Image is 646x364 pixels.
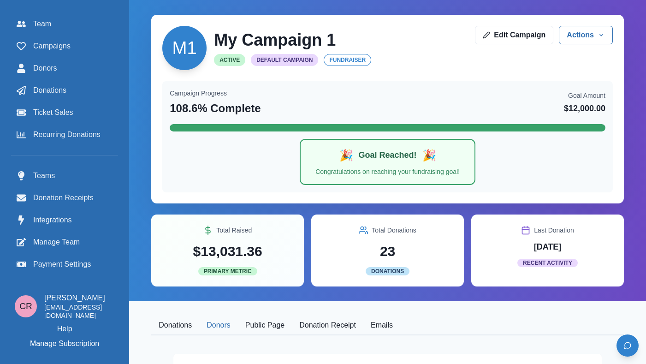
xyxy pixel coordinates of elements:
[33,107,73,118] span: Ticket Sales
[214,30,336,50] h2: My Campaign 1
[33,170,55,181] span: Teams
[11,59,118,78] a: Donors
[57,323,72,334] a: Help
[616,334,639,357] button: Open chat
[198,267,257,275] span: Primary Metric
[324,54,371,66] span: fundraiser
[33,237,80,248] span: Manage Team
[19,302,32,310] div: Connor Reaumond
[151,316,199,335] button: Donations
[11,255,118,274] a: Payment Settings
[193,241,262,262] p: $13,031.36
[11,125,118,144] a: Recurring Donations
[33,63,57,74] span: Donors
[11,81,118,100] a: Donations
[292,316,363,335] button: Donation Receipt
[359,150,417,161] p: Goal Reached!
[568,91,605,101] p: Goal Amount
[363,316,400,335] button: Emails
[44,292,114,304] p: [PERSON_NAME]
[422,147,436,164] p: celebration
[216,226,252,235] p: Total Raised
[30,338,99,349] p: Manage Subscription
[559,26,613,44] button: Actions
[11,15,118,33] a: Team
[251,54,318,66] span: Default Campaign
[11,211,118,229] a: Integrations
[11,103,118,122] a: Ticket Sales
[564,102,605,115] p: $12,000.00
[199,316,238,335] button: Donors
[33,129,101,140] span: Recurring Donations
[11,37,118,55] a: Campaigns
[380,241,395,262] p: 23
[170,89,227,98] p: Campaign Progress
[44,304,114,320] p: [EMAIL_ADDRESS][DOMAIN_NAME]
[366,267,409,275] span: Donations
[534,241,562,253] p: [DATE]
[33,41,71,52] span: Campaigns
[172,39,197,57] div: My Campaign 1
[33,215,72,226] span: Integrations
[214,54,245,66] span: Active
[11,167,118,185] a: Teams
[11,233,118,251] a: Manage Team
[33,85,66,96] span: Donations
[475,26,553,44] a: Edit Campaign
[534,226,574,235] p: Last Donation
[372,226,416,235] p: Total Donations
[33,259,91,270] span: Payment Settings
[312,167,463,177] p: Congratulations on reaching your fundraising goal!
[170,100,261,117] p: 108.6 % Complete
[33,192,94,203] span: Donation Receipts
[11,189,118,207] a: Donation Receipts
[339,147,353,164] p: celebration
[238,316,292,335] button: Public Page
[33,18,51,30] span: Team
[517,259,578,267] span: Recent Activity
